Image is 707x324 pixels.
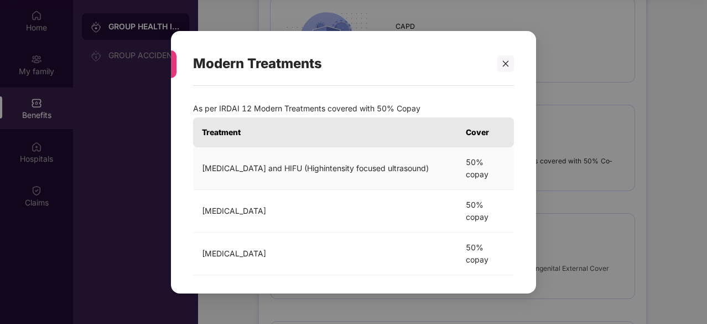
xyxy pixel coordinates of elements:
td: [MEDICAL_DATA] [193,189,457,232]
span: close [502,59,510,67]
td: Oral [MEDICAL_DATA] [193,275,457,317]
td: [MEDICAL_DATA] [193,232,457,275]
td: 50% copay [457,275,514,317]
td: [MEDICAL_DATA] and HIFU (Highintensity focused ultrasound) [193,147,457,189]
th: Treatment [193,117,457,147]
p: As per IRDAI 12 Modern Treatments covered with 50% Co­pay [193,102,514,114]
td: 50% copay [457,147,514,189]
div: Modern Treatments [193,42,487,85]
th: Cover [457,117,514,147]
td: 50% copay [457,232,514,275]
td: 50% copay [457,189,514,232]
